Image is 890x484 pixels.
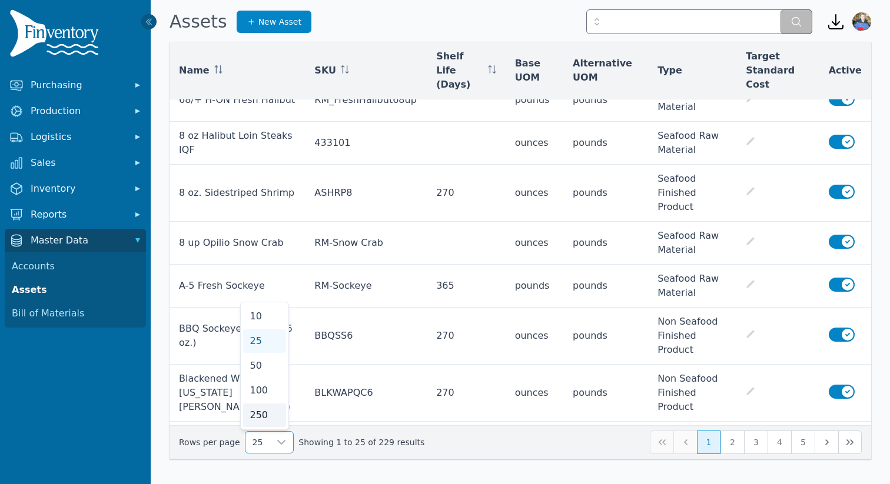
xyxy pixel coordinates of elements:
span: Purchasing [31,78,125,92]
span: 50 [250,359,262,373]
td: 68/+ H-ON Fresh Halibut [170,79,305,122]
td: ASHRP8 [305,165,427,222]
td: pounds [563,165,648,222]
a: Bill of Materials [7,302,144,325]
img: Finventory [9,9,104,62]
span: New Asset [258,16,301,28]
button: Page 5 [791,430,815,454]
td: Seafood Raw Material [648,122,736,165]
td: ounces [506,122,563,165]
button: Inventory [5,177,146,201]
td: Non Seafood Finished Product [648,365,736,422]
button: Purchasing [5,74,146,97]
td: BBQ Sockeye Salmon (6 oz.) [170,308,305,365]
span: Rows per page [245,432,270,453]
td: pounds [563,265,648,308]
td: Seafood Finished Product [648,165,736,222]
span: 25 [250,334,262,348]
button: Last Page [838,430,862,454]
td: A-5 Fresh Sockeye [170,265,305,308]
td: Seafood Raw Material [648,222,736,265]
li: 10 [243,305,286,328]
td: 8 up Opilio Snow Crab [170,222,305,265]
td: ounces [506,222,563,265]
td: RM-Sockeye [305,265,427,308]
td: Chalky Halibut [170,422,305,465]
span: Showing 1 to 25 of 229 results [298,436,424,448]
h1: Assets [170,11,227,32]
button: Production [5,99,146,123]
li: 100 [243,379,286,402]
td: pounds [563,222,648,265]
span: Logistics [31,130,125,144]
td: 433101 [305,122,427,165]
li: 250 [243,403,286,427]
td: 8 oz. Sidestriped Shrimp [170,165,305,222]
a: Assets [7,278,144,302]
td: 270 [427,365,505,422]
button: Page 1 [697,430,720,454]
td: RM_ChalkyHalibut [305,422,427,465]
span: Target Standard Cost [746,49,809,92]
td: pounds [506,79,563,122]
span: 250 [250,408,268,422]
button: Next Page [815,430,838,454]
td: 8 oz Halibut Loin Steaks IQF [170,122,305,165]
a: Accounts [7,255,144,278]
button: Master Data [5,229,146,252]
span: Reports [31,208,125,222]
td: ounces [506,165,563,222]
li: 25 [243,329,286,353]
td: pounds [563,122,648,165]
td: Non Seafood Finished Product [648,308,736,365]
img: Jennifer Keith [852,12,871,31]
span: Alternative UOM [573,56,639,85]
span: Master Data [31,233,125,248]
button: Page 4 [768,430,791,454]
span: Shelf Life (Days) [436,49,483,92]
td: Seafood Raw Material [648,265,736,308]
td: ounces [506,422,563,465]
td: ounces [506,308,563,365]
span: Inventory [31,182,125,196]
span: Type [657,64,682,78]
span: Name [179,64,210,78]
span: 10 [250,309,262,323]
td: BBQSS6 [305,308,427,365]
td: pounds [563,308,648,365]
span: 100 [250,383,268,398]
td: BLKWAPQC6 [305,365,427,422]
td: pounds [563,422,648,465]
td: pounds [563,79,648,122]
td: RM_FreshHalibut68up [305,79,427,122]
td: pounds [506,265,563,308]
li: 50 [243,354,286,378]
button: Page 2 [720,430,744,454]
span: SKU [314,64,336,78]
span: Active [829,64,862,78]
button: Sales [5,151,146,175]
td: Seafood Raw Material [648,422,736,465]
td: Seafood Raw Material [648,79,736,122]
span: Sales [31,156,125,170]
button: Logistics [5,125,146,149]
button: Reports [5,203,146,226]
button: Page 3 [744,430,768,454]
td: 270 [427,308,505,365]
td: pounds [563,365,648,422]
td: 270 [427,165,505,222]
td: 365 [427,265,505,308]
td: RM-Snow Crab [305,222,427,265]
span: Production [31,104,125,118]
td: ounces [506,365,563,422]
a: New Asset [237,11,311,33]
td: Blackened Wild [US_STATE] [PERSON_NAME] (6 oz.) [170,365,305,422]
span: Base UOM [515,56,554,85]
